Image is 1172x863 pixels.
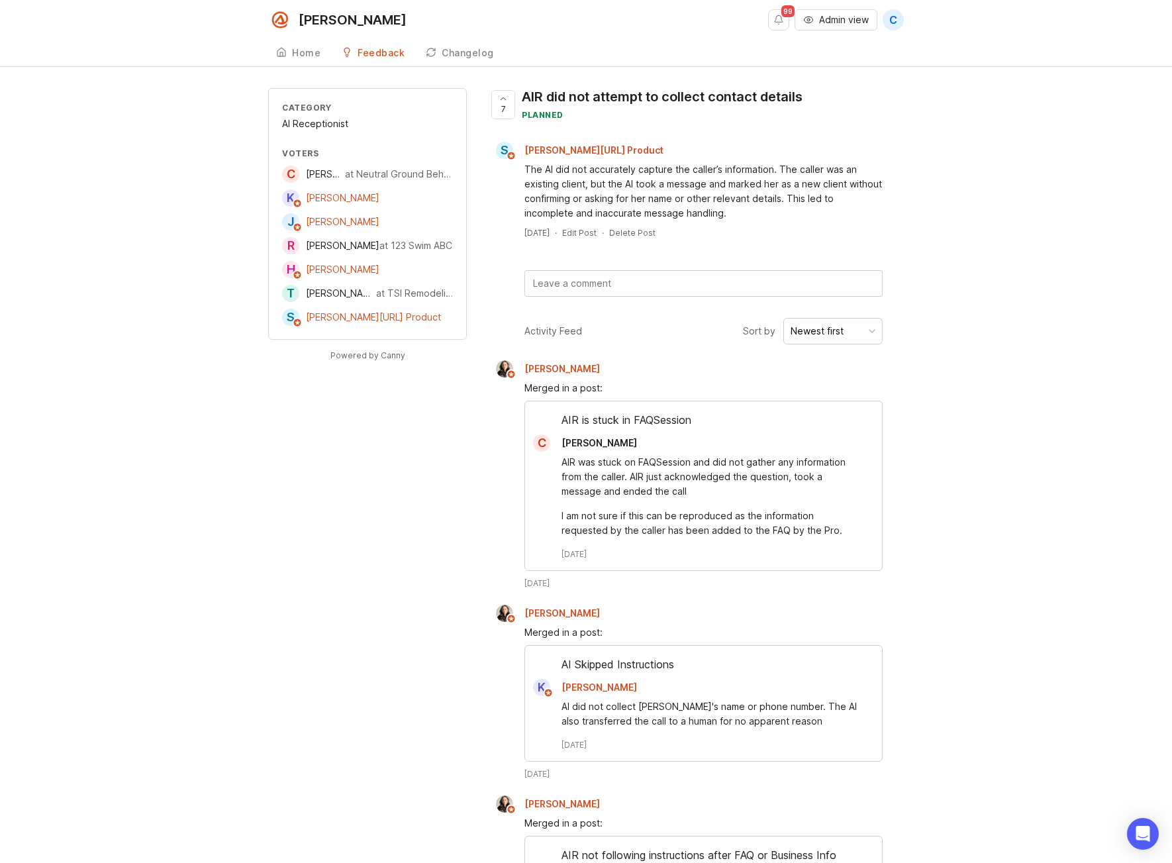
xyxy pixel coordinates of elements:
span: [PERSON_NAME] [306,264,379,275]
div: S [496,142,513,159]
div: I am not sure if this can be reproduced as the information requested by the caller has been added... [562,509,861,538]
time: [DATE] [524,228,550,238]
button: 7 [491,90,515,119]
span: C [889,12,897,28]
a: H[PERSON_NAME] [282,261,379,278]
div: · [602,227,604,238]
img: member badge [293,270,303,280]
img: member badge [544,688,554,698]
div: Merged in a post: [524,381,883,395]
div: at Neutral Ground Behavioral Health Solutions [345,167,453,181]
button: Admin view [795,9,877,30]
a: Ysabelle Eugenio[PERSON_NAME] [488,360,610,378]
a: Changelog [418,40,502,67]
div: AI Receptionist [282,117,453,131]
div: Merged in a post: [524,816,883,831]
span: 7 [501,103,506,115]
time: [DATE] [524,768,550,780]
a: J[PERSON_NAME] [282,213,379,230]
img: member badge [507,370,516,380]
div: Delete Post [609,227,656,238]
div: K [533,679,550,696]
a: K[PERSON_NAME] [525,679,648,696]
a: S[PERSON_NAME][URL] Product [282,309,441,326]
span: [PERSON_NAME] [524,798,600,809]
div: C [533,434,550,452]
a: Ysabelle Eugenio[PERSON_NAME] [488,605,610,622]
span: Admin view [819,13,869,26]
img: member badge [507,151,516,161]
img: member badge [293,199,303,209]
div: K [282,189,299,207]
div: S [282,309,299,326]
div: R [282,237,299,254]
span: [PERSON_NAME] [306,216,379,227]
span: [PERSON_NAME] [306,168,379,179]
span: [PERSON_NAME] [306,287,379,299]
div: at 123 Swim ABC [379,238,452,253]
div: · [555,227,557,238]
div: planned [522,109,803,121]
span: [PERSON_NAME] [562,437,637,448]
div: Activity Feed [524,324,582,338]
span: [PERSON_NAME] [306,192,379,203]
div: AI Skipped Instructions [525,656,882,679]
img: Ysabelle Eugenio [496,605,513,622]
a: T[PERSON_NAME]at TSI Remodeling [282,285,453,302]
img: member badge [507,805,516,815]
div: AI did not collect [PERSON_NAME]'s name or phone number. The AI also transferred the call to a hu... [562,699,861,729]
div: H [282,261,299,278]
a: [DATE] [524,227,550,238]
div: AIR did not attempt to collect contact details [522,87,803,106]
div: Voters [282,148,453,159]
div: AIR was stuck on FAQSession and did not gather any information from the caller. AIR just acknowle... [562,455,861,499]
div: T [282,285,299,302]
a: Powered by Canny [328,348,407,363]
div: C [282,166,299,183]
span: Sort by [743,324,775,338]
div: Changelog [442,48,494,58]
div: at TSI Remodeling [376,286,453,301]
div: Category [282,102,453,113]
div: Newest first [791,324,844,338]
a: K[PERSON_NAME] [282,189,379,207]
a: R[PERSON_NAME]at 123 Swim ABC [282,237,452,254]
div: Edit Post [562,227,597,238]
img: member badge [293,318,303,328]
img: Ysabelle Eugenio [496,795,513,813]
span: [PERSON_NAME] [524,363,600,374]
div: Home [292,48,320,58]
button: Notifications [768,9,789,30]
img: Smith.ai logo [268,8,292,32]
span: [PERSON_NAME] [524,607,600,619]
div: AIR is stuck in FAQSession [525,412,882,434]
div: Feedback [358,48,405,58]
div: Merged in a post: [524,625,883,640]
span: [PERSON_NAME] [306,240,379,251]
a: Home [268,40,328,67]
span: [PERSON_NAME][URL] Product [524,144,663,156]
a: Ysabelle Eugenio[PERSON_NAME] [488,795,610,813]
time: [DATE] [562,739,587,750]
img: member badge [293,223,303,232]
div: The AI did not accurately capture the caller’s information. The caller was an existing client, bu... [524,162,883,221]
div: [PERSON_NAME] [299,13,407,26]
span: [DATE] [562,548,587,560]
div: J [282,213,299,230]
a: Feedback [334,40,413,67]
span: [DATE] [524,578,550,589]
button: C [883,9,904,30]
img: member badge [507,614,516,624]
img: Ysabelle Eugenio [496,360,513,378]
a: C[PERSON_NAME]at Neutral Ground Behavioral Health Solutions [282,166,453,183]
a: S[PERSON_NAME][URL] Product [488,142,674,159]
div: Open Intercom Messenger [1127,818,1159,850]
span: [PERSON_NAME][URL] Product [306,311,441,323]
a: C[PERSON_NAME] [525,434,648,452]
span: 99 [781,5,795,17]
span: [PERSON_NAME] [562,682,637,693]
